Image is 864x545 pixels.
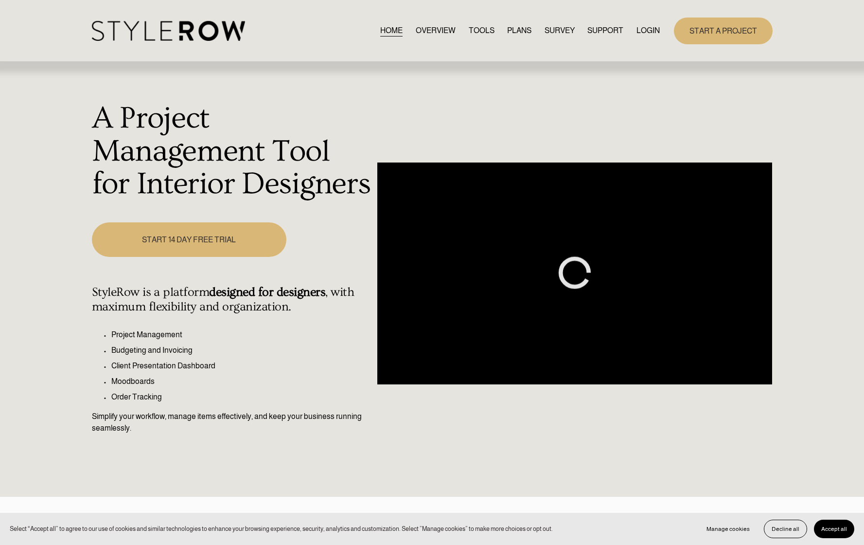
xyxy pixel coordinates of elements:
[706,526,750,532] span: Manage cookies
[111,391,372,403] p: Order Tracking
[764,520,807,538] button: Decline all
[772,526,799,532] span: Decline all
[699,520,757,538] button: Manage cookies
[814,520,854,538] button: Accept all
[92,21,245,41] img: StyleRow
[380,24,403,37] a: HOME
[545,24,575,37] a: SURVEY
[92,102,372,201] h1: A Project Management Tool for Interior Designers
[111,360,372,372] p: Client Presentation Dashboard
[111,329,372,341] p: Project Management
[636,24,660,37] a: LOGIN
[111,376,372,387] p: Moodboards
[92,222,286,257] a: START 14 DAY FREE TRIAL
[587,24,623,37] a: folder dropdown
[416,24,456,37] a: OVERVIEW
[111,345,372,356] p: Budgeting and Invoicing
[821,526,847,532] span: Accept all
[587,25,623,36] span: SUPPORT
[674,18,773,44] a: START A PROJECT
[10,524,553,533] p: Select “Accept all” to agree to our use of cookies and similar technologies to enhance your brows...
[92,411,372,434] p: Simplify your workflow, manage items effectively, and keep your business running seamlessly.
[469,24,494,37] a: TOOLS
[92,285,372,314] h4: StyleRow is a platform , with maximum flexibility and organization.
[209,285,325,299] strong: designed for designers
[507,24,531,37] a: PLANS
